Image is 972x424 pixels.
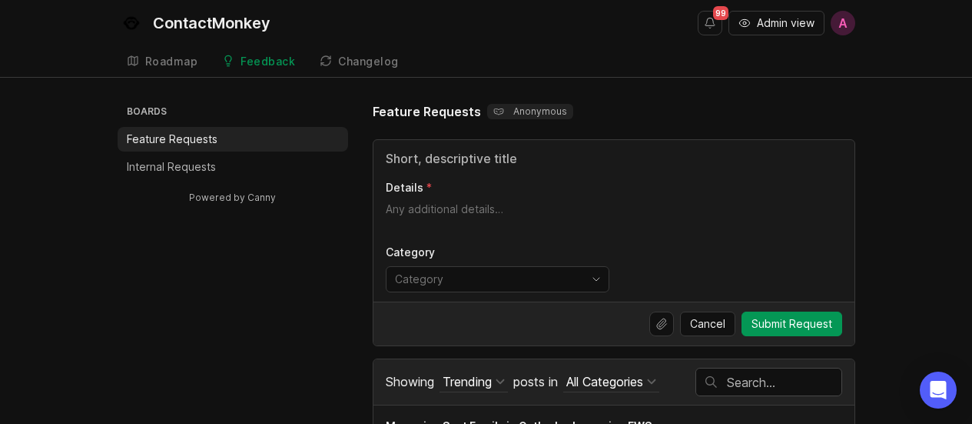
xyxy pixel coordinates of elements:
[698,11,722,35] button: Notifications
[127,159,216,175] p: Internal Requests
[310,46,408,78] a: Changelog
[713,6,728,20] span: 99
[584,273,609,285] svg: toggle icon
[118,46,207,78] a: Roadmap
[493,105,567,118] p: Anonymous
[751,316,832,332] span: Submit Request
[373,102,481,121] h1: Feature Requests
[440,372,508,392] button: Showing
[127,132,217,147] p: Feature Requests
[690,316,725,332] span: Cancel
[757,15,814,31] span: Admin view
[741,312,842,336] button: Submit Request
[513,374,558,389] span: posts in
[338,56,399,67] div: Changelog
[728,11,824,35] button: Admin view
[395,271,582,288] input: Category
[118,155,348,179] a: Internal Requests
[241,56,295,67] div: Feedback
[838,14,848,32] span: A
[118,9,145,37] img: ContactMonkey logo
[386,374,434,389] span: Showing
[831,11,855,35] button: A
[386,266,609,292] div: toggle menu
[118,127,348,152] a: Feature Requests
[566,373,643,390] div: All Categories
[727,374,841,391] input: Search…
[649,312,674,336] button: Upload file
[563,372,659,392] button: posts in
[153,15,270,31] div: ContactMonkey
[213,46,304,78] a: Feedback
[443,373,492,390] div: Trending
[386,245,609,260] p: Category
[386,180,423,195] p: Details
[386,149,842,168] input: Title
[920,372,957,409] div: Open Intercom Messenger
[187,189,278,206] a: Powered by Canny
[124,102,348,124] h3: Boards
[386,202,842,232] textarea: Details
[145,56,198,67] div: Roadmap
[680,312,735,336] button: Cancel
